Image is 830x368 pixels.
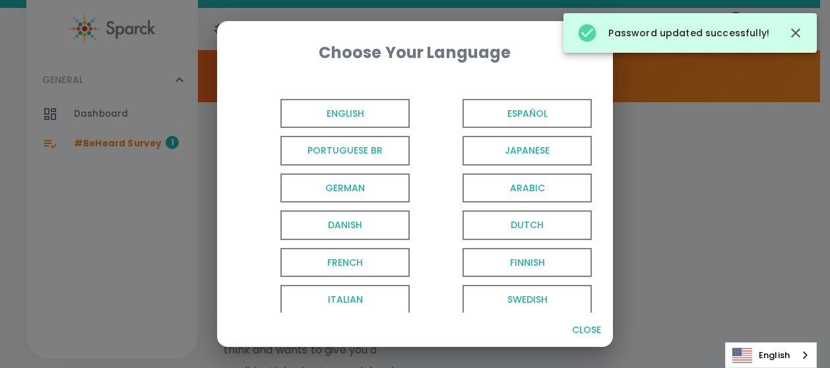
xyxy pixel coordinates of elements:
[565,318,608,342] button: Close
[233,206,415,244] button: Danish
[463,136,592,166] span: Japanese
[233,169,415,207] button: German
[280,248,410,278] span: French
[463,210,592,240] span: Dutch
[415,95,597,133] button: Español
[415,206,597,244] button: Dutch
[280,285,410,315] span: Italian
[280,99,410,129] span: English
[726,343,816,367] a: English
[280,173,410,203] span: German
[415,281,597,319] button: Swedish
[463,173,592,203] span: Arabic
[725,342,817,368] aside: Language selected: English
[233,132,415,169] button: Portuguese BR
[463,248,592,278] span: Finnish
[725,342,817,368] div: Language
[233,244,415,282] button: French
[415,169,597,207] button: Arabic
[233,95,415,133] button: English
[415,244,597,282] button: Finnish
[577,17,769,49] div: Password updated successfully!
[415,132,597,169] button: Japanese
[280,136,410,166] span: Portuguese BR
[463,285,592,315] span: Swedish
[233,281,415,319] button: Italian
[238,42,592,63] div: Choose Your Language
[463,99,592,129] span: Español
[280,210,410,240] span: Danish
